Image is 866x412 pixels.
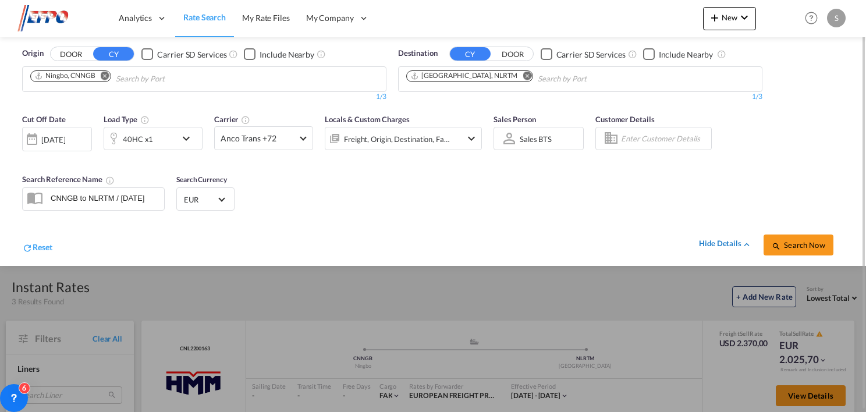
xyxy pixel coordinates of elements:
md-icon: Unchecked: Ignores neighbouring ports when fetching rates.Checked : Includes neighbouring ports w... [317,49,326,59]
div: Carrier SD Services [157,49,226,61]
img: d38966e06f5511efa686cdb0e1f57a29.png [17,5,96,31]
span: Sales Person [494,115,536,124]
md-checkbox: Checkbox No Ink [643,48,714,60]
span: New [708,13,751,22]
div: 1/3 [398,92,762,102]
span: Origin [22,48,43,59]
button: CY [450,47,491,61]
div: [DATE] [41,134,65,145]
span: Search Reference Name [22,175,115,184]
md-icon: icon-chevron-up [741,239,752,250]
md-icon: icon-chevron-down [737,10,751,24]
md-chips-wrap: Chips container. Use arrow keys to select chips. [404,67,654,88]
md-icon: icon-chevron-down [179,132,199,145]
md-icon: Unchecked: Search for CY (Container Yard) services for all selected carriers.Checked : Search for... [229,49,238,59]
md-icon: icon-refresh [22,243,33,253]
div: s [827,9,846,27]
div: 40HC x1icon-chevron-down [104,127,203,150]
span: icon-magnifySearch Now [772,240,825,250]
span: Help [801,8,821,28]
input: Search by Port [538,70,648,88]
input: Enter Customer Details [621,130,708,147]
span: Destination [398,48,438,59]
input: Search Reference Name [45,189,164,207]
div: [DATE] [22,127,92,151]
md-select: Sales Person: sales BTS [519,130,562,147]
span: My Rate Files [242,13,290,23]
div: Freight Origin Destination Factory Stuffingicon-chevron-down [325,127,482,150]
div: Press delete to remove this chip. [410,71,520,81]
input: Search by Port [116,70,226,88]
div: icon-refreshReset [22,241,52,255]
div: 40HC x1 [123,131,153,147]
button: icon-magnifySearch Now [764,235,833,255]
span: Carrier [214,115,250,124]
md-icon: Unchecked: Ignores neighbouring ports when fetching rates.Checked : Includes neighbouring ports w... [717,49,726,59]
md-checkbox: Checkbox No Ink [141,48,226,60]
span: Customer Details [595,115,654,124]
div: Carrier SD Services [556,49,626,61]
button: icon-plus 400-fgNewicon-chevron-down [703,7,756,30]
md-icon: icon-magnify [772,241,781,251]
md-icon: The selected Trucker/Carrierwill be displayed in the rate results If the rates are from another f... [241,115,250,125]
button: Remove [93,71,111,83]
div: Include Nearby [260,49,314,61]
div: Freight Origin Destination Factory Stuffing [344,131,450,147]
button: Remove [515,71,533,83]
md-icon: icon-plus 400-fg [708,10,722,24]
button: DOOR [51,48,91,61]
md-chips-wrap: Chips container. Use arrow keys to select chips. [29,67,231,88]
md-checkbox: Checkbox No Ink [244,48,314,60]
span: Rate Search [183,12,226,22]
md-datepicker: Select [22,150,31,166]
md-select: Select Currency: € EUREuro [183,191,228,208]
span: Locals & Custom Charges [325,115,410,124]
span: Reset [33,242,52,252]
span: Search Currency [176,175,227,184]
div: sales BTS [520,134,552,144]
span: EUR [184,194,216,205]
div: 1/3 [22,92,386,102]
div: Rotterdam, NLRTM [410,71,518,81]
div: Include Nearby [659,49,714,61]
md-icon: Unchecked: Search for CY (Container Yard) services for all selected carriers.Checked : Search for... [628,49,637,59]
span: Cut Off Date [22,115,66,124]
div: Ningbo, CNNGB [34,71,95,81]
md-icon: icon-chevron-down [464,132,478,145]
div: Press delete to remove this chip. [34,71,98,81]
md-icon: icon-information-outline [140,115,150,125]
span: Anco Trans +72 [221,133,296,144]
md-checkbox: Checkbox No Ink [541,48,626,60]
span: Load Type [104,115,150,124]
button: CY [93,47,134,61]
span: Analytics [119,12,152,24]
md-icon: Your search will be saved by the below given name [105,176,115,185]
span: My Company [306,12,354,24]
button: DOOR [492,48,533,61]
div: Help [801,8,827,29]
div: hide detailsicon-chevron-up [699,238,752,250]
